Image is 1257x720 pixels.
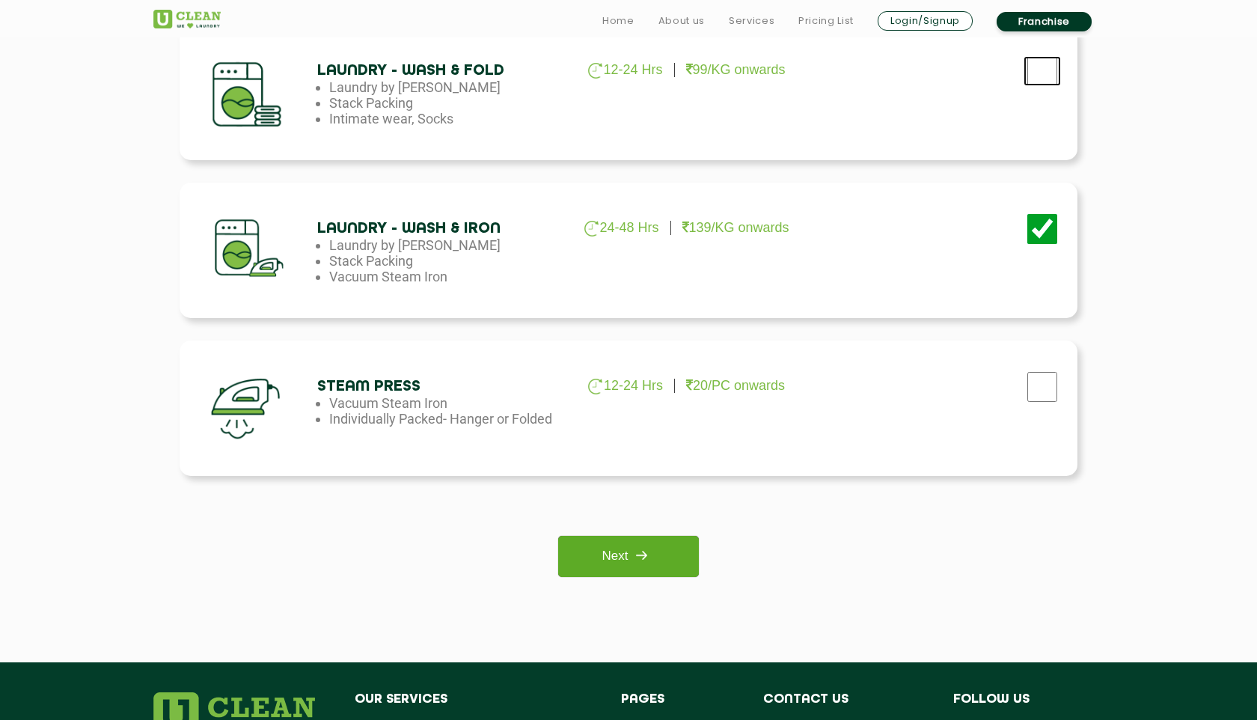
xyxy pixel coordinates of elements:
[317,378,560,395] h4: Steam Press
[588,63,602,79] img: clock_g.png
[682,220,789,236] p: 139/KG onwards
[329,79,572,95] li: Laundry by [PERSON_NAME]
[329,111,572,126] li: Intimate wear, Socks
[584,221,599,237] img: clock_g.png
[628,542,655,569] img: right_icon.png
[584,220,659,237] p: 24-48 Hrs
[686,378,785,394] p: 20/PC onwards
[329,395,572,411] li: Vacuum Steam Iron
[558,536,698,577] a: Next
[997,12,1092,31] a: Franchise
[329,237,572,253] li: Laundry by [PERSON_NAME]
[329,95,572,111] li: Stack Packing
[729,12,774,30] a: Services
[878,11,973,31] a: Login/Signup
[153,10,221,28] img: UClean Laundry and Dry Cleaning
[588,62,663,79] p: 12-24 Hrs
[602,12,634,30] a: Home
[329,269,572,284] li: Vacuum Steam Iron
[317,220,560,237] h4: Laundry - Wash & Iron
[588,378,663,394] p: 12-24 Hrs
[658,12,705,30] a: About us
[329,253,572,269] li: Stack Packing
[686,62,786,78] p: 99/KG onwards
[329,411,572,427] li: Individually Packed- Hanger or Folded
[798,12,854,30] a: Pricing List
[588,379,602,394] img: clock_g.png
[317,62,560,79] h4: Laundry - Wash & Fold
